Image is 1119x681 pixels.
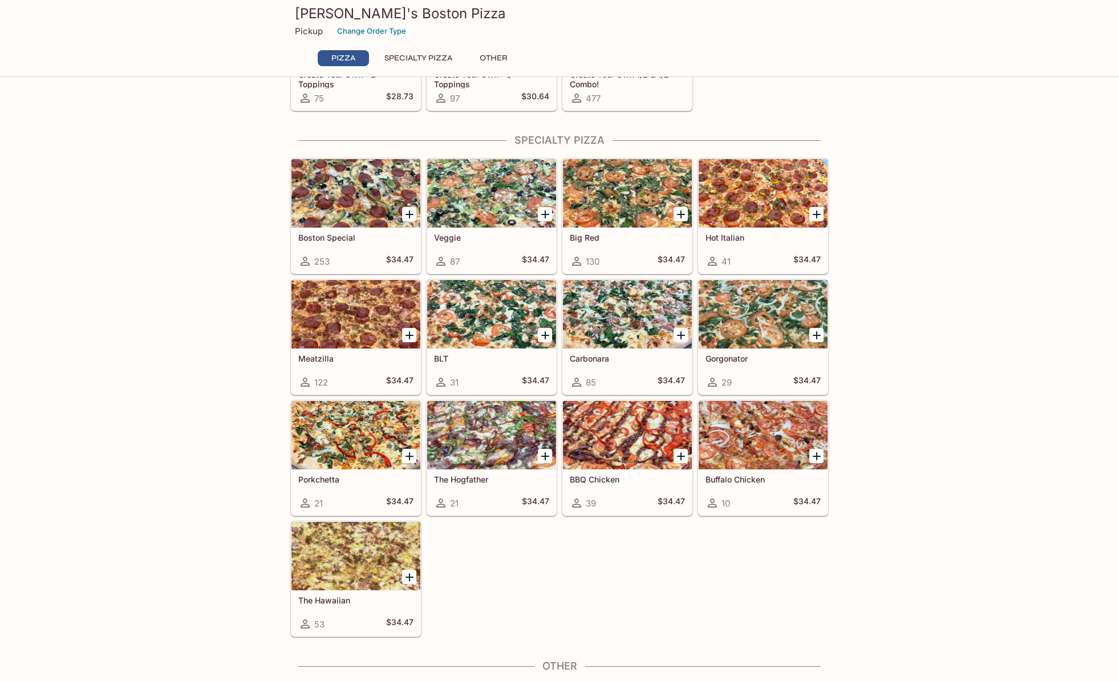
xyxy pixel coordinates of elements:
h5: $34.47 [658,496,685,510]
div: Veggie [427,159,556,228]
h5: $28.73 [386,91,413,105]
span: 29 [721,377,732,388]
a: Porkchetta21$34.47 [291,400,421,516]
h5: $34.47 [522,496,549,510]
a: Meatzilla122$34.47 [291,279,421,395]
p: Pickup [295,26,323,37]
span: 21 [314,498,323,509]
span: 31 [450,377,459,388]
div: Boston Special [291,159,420,228]
span: 253 [314,256,330,267]
h5: BLT [434,354,549,363]
h5: $34.47 [386,254,413,268]
span: 122 [314,377,328,388]
div: The Hogfather [427,401,556,469]
h5: $34.47 [386,496,413,510]
a: Boston Special253$34.47 [291,159,421,274]
button: Add The Hogfather [538,449,552,463]
h5: Create Your Own 1/2 & 1/2 Combo! [570,70,685,88]
div: Carbonara [563,280,692,348]
span: 21 [450,498,459,509]
a: Gorgonator29$34.47 [698,279,828,395]
h5: $30.64 [521,91,549,105]
button: Add The Hawaiian [402,570,416,584]
button: Add Big Red [674,207,688,221]
span: 53 [314,619,325,630]
h5: $34.47 [522,375,549,389]
button: Add Carbonara [674,328,688,342]
span: 10 [721,498,730,509]
button: Add Hot Italian [809,207,824,221]
button: Other [468,50,519,66]
h5: The Hogfather [434,475,549,484]
a: Big Red130$34.47 [562,159,692,274]
h5: Boston Special [298,233,413,242]
div: Meatzilla [291,280,420,348]
button: Change Order Type [332,22,411,40]
h5: $34.47 [793,375,821,389]
div: BLT [427,280,556,348]
h5: $34.47 [793,496,821,510]
h5: $34.47 [793,254,821,268]
span: 85 [586,377,596,388]
h5: Buffalo Chicken [706,475,821,484]
h5: BBQ Chicken [570,475,685,484]
span: 97 [450,93,460,104]
a: Veggie87$34.47 [427,159,557,274]
button: Add Gorgonator [809,328,824,342]
div: Buffalo Chicken [699,401,828,469]
div: The Hawaiian [291,522,420,590]
div: Gorgonator [699,280,828,348]
h5: $34.47 [658,254,685,268]
h5: Gorgonator [706,354,821,363]
h5: $34.47 [658,375,685,389]
div: BBQ Chicken [563,401,692,469]
button: Pizza [318,50,369,66]
div: Porkchetta [291,401,420,469]
span: 41 [721,256,731,267]
span: 130 [586,256,599,267]
button: Add Veggie [538,207,552,221]
span: 75 [314,93,324,104]
a: Carbonara85$34.47 [562,279,692,395]
button: Add BLT [538,328,552,342]
a: Hot Italian41$34.47 [698,159,828,274]
h5: $34.47 [386,375,413,389]
span: 39 [586,498,596,509]
h5: $34.47 [386,617,413,631]
a: BBQ Chicken39$34.47 [562,400,692,516]
h3: [PERSON_NAME]'s Boston Pizza [295,5,824,22]
button: Add Buffalo Chicken [809,449,824,463]
a: Buffalo Chicken10$34.47 [698,400,828,516]
h5: Meatzilla [298,354,413,363]
h5: Veggie [434,233,549,242]
a: The Hawaiian53$34.47 [291,521,421,637]
h5: Create Your Own - 3 Toppings [434,70,549,88]
button: Add Porkchetta [402,449,416,463]
h5: Create Your Own - 2 Toppings [298,70,413,88]
h4: Other [290,660,829,672]
span: 477 [586,93,601,104]
button: Add Boston Special [402,207,416,221]
h5: Hot Italian [706,233,821,242]
div: Hot Italian [699,159,828,228]
h5: $34.47 [522,254,549,268]
h5: The Hawaiian [298,595,413,605]
h5: Carbonara [570,354,685,363]
button: Add Meatzilla [402,328,416,342]
h5: Porkchetta [298,475,413,484]
h5: Big Red [570,233,685,242]
a: The Hogfather21$34.47 [427,400,557,516]
div: Big Red [563,159,692,228]
button: Add BBQ Chicken [674,449,688,463]
span: 87 [450,256,460,267]
a: BLT31$34.47 [427,279,557,395]
h4: Specialty Pizza [290,134,829,147]
button: Specialty Pizza [378,50,459,66]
